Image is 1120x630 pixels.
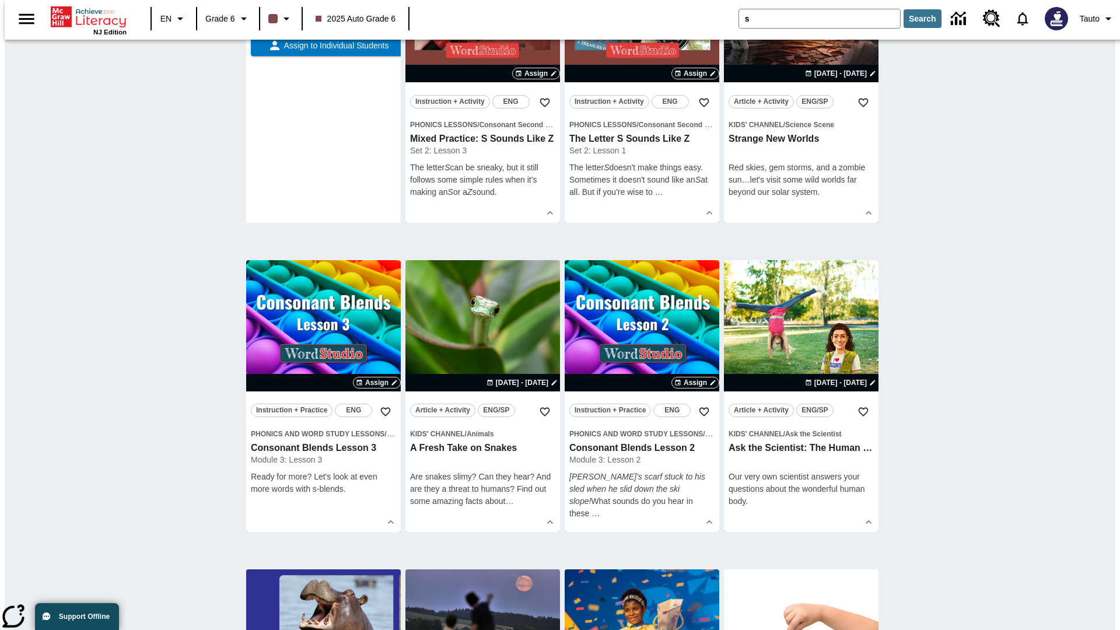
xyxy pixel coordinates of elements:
[465,430,467,438] span: /
[316,13,396,25] span: 2025 Auto Grade 6
[671,68,719,79] button: Assign Choose Dates
[505,496,513,506] span: …
[410,471,555,508] div: Are snakes slimy? Can they hear? And are they a threat to humans? Find out some amazing facts abou
[796,404,834,417] button: ENG/SP
[467,430,494,438] span: Animals
[860,513,877,531] button: Show Details
[569,472,705,506] em: [PERSON_NAME]'s scarf stuck to his sled when he slid down the ski slope!
[604,163,609,172] em: S
[783,430,785,438] span: /
[384,429,394,438] span: /
[739,9,900,28] input: search field
[729,404,794,417] button: Article + Activity
[801,96,828,108] span: ENG/SP
[729,121,783,129] span: Kids' Channel
[503,496,506,506] span: t
[1038,3,1075,34] button: Select a new avatar
[569,133,715,145] h3: The Letter S Sounds Like Z
[569,442,715,454] h3: Consonant Blends Lesson 2
[785,430,842,438] span: Ask the Scientist
[365,377,388,388] span: Assign
[251,428,396,440] span: Topic: Phonics and Word Study Lessons/Consonant Blends
[684,377,707,388] span: Assign
[251,404,332,417] button: Instruction + Practice
[353,377,401,388] button: Assign Choose Dates
[853,401,874,422] button: Add to Favorites
[814,68,867,79] span: [DATE] - [DATE]
[1045,7,1068,30] img: Avatar
[346,404,361,416] span: ENG
[860,204,877,222] button: Show Details
[1080,13,1100,25] span: Tauto
[853,92,874,113] button: Add to Favorites
[803,377,878,388] button: Aug 24 - Aug 24 Choose Dates
[729,133,874,145] h3: Strange New Worlds
[375,401,396,422] button: Add to Favorites
[492,95,530,108] button: ENG
[569,404,651,417] button: Instruction + Practice
[264,8,298,29] button: Class color is dark brown. Change class color
[569,95,649,108] button: Instruction + Activity
[415,404,470,416] span: Article + Activity
[541,513,559,531] button: Show Details
[655,187,663,197] span: …
[512,68,560,79] button: Assign Choose Dates
[477,121,479,129] span: /
[410,442,555,454] h3: A Fresh Take on Snakes
[729,442,874,454] h3: Ask the Scientist: The Human Body
[155,8,192,29] button: Language: EN, Select a language
[387,430,449,438] span: Consonant Blends
[534,92,555,113] button: Add to Favorites
[480,121,571,129] span: Consonant Second Sounds
[729,118,874,131] span: Topic: Kids' Channel/Science Scene
[729,95,794,108] button: Article + Activity
[415,96,485,108] span: Instruction + Activity
[639,121,730,129] span: Consonant Second Sounds
[729,428,874,440] span: Topic: Kids' Channel/Ask the Scientist
[467,187,473,197] em: Z
[35,603,119,630] button: Support Offline
[796,95,834,108] button: ENG/SP
[382,513,400,531] button: Show Details
[251,471,396,495] div: Ready for more? Let's look at even more words with s-blends.
[444,163,450,172] em: S
[256,404,327,416] span: Instruction + Practice
[569,471,715,520] p: What sounds do you hear in these
[652,95,689,108] button: ENG
[503,96,519,108] span: ENG
[705,430,767,438] span: Consonant Blends
[251,35,405,56] button: Assign to Individual Students
[246,260,401,532] div: lesson details
[205,13,235,25] span: Grade 6
[664,404,680,416] span: ENG
[724,260,878,532] div: lesson details
[1075,8,1120,29] button: Profile/Settings
[569,428,715,440] span: Topic: Phonics and Word Study Lessons/Consonant Blends
[534,401,555,422] button: Add to Favorites
[695,175,701,184] em: S
[734,404,789,416] span: Article + Activity
[694,401,715,422] button: Add to Favorites
[653,404,691,417] button: ENG
[9,2,44,36] button: Open side menu
[496,377,548,388] span: [DATE] - [DATE]
[59,612,110,621] span: Support Offline
[729,471,874,508] div: Our very own scientist answers your questions about the wonderful human body.
[701,204,718,222] button: Show Details
[703,429,713,438] span: /
[282,40,389,52] span: Assign to Individual Students
[591,509,600,518] span: …
[478,404,515,417] button: ENG/SP
[729,430,783,438] span: Kids' Channel
[575,96,644,108] span: Instruction + Activity
[410,95,490,108] button: Instruction + Activity
[541,204,559,222] button: Show Details
[410,162,555,198] p: The letter can be sneaky, but it still follows some simple rules when it's making an or a sound.
[904,9,942,28] button: Search
[814,377,867,388] span: [DATE] - [DATE]
[803,68,878,79] button: Aug 24 - Aug 24 Choose Dates
[335,404,372,417] button: ENG
[569,121,636,129] span: Phonics Lessons
[93,29,127,36] span: NJ Edition
[410,404,475,417] button: Article + Activity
